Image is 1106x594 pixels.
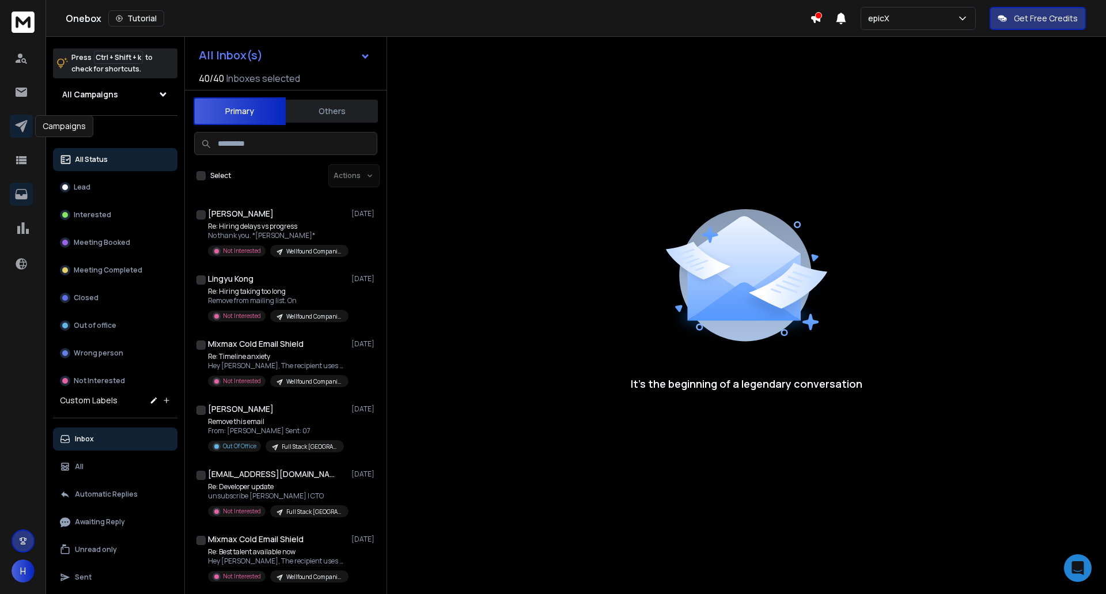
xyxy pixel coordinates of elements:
[53,510,177,534] button: Awaiting Reply
[199,50,263,61] h1: All Inbox(s)
[208,417,344,426] p: Remove this email
[75,155,108,164] p: All Status
[53,148,177,171] button: All Status
[53,314,177,337] button: Out of office
[286,573,342,581] p: Wellfound Companies US Region
[208,287,346,296] p: Re: Hiring taking too long
[53,125,177,141] h3: Filters
[208,352,346,361] p: Re: Timeline anxiety
[208,534,304,545] h1: Mixmax Cold Email Shield
[108,10,164,27] button: Tutorial
[208,403,274,415] h1: [PERSON_NAME]
[208,208,274,220] h1: [PERSON_NAME]
[208,231,346,240] p: No thank you. *[PERSON_NAME]*
[53,342,177,365] button: Wrong person
[53,455,177,478] button: All
[351,339,377,349] p: [DATE]
[53,427,177,451] button: Inbox
[12,559,35,582] button: H
[1014,13,1078,24] p: Get Free Credits
[1064,554,1092,582] div: Open Intercom Messenger
[194,97,286,125] button: Primary
[208,338,304,350] h1: Mixmax Cold Email Shield
[53,83,177,106] button: All Campaigns
[208,482,346,491] p: Re: Developer update
[208,468,335,480] h1: [EMAIL_ADDRESS][DOMAIN_NAME]
[208,361,346,370] p: Hey [PERSON_NAME], The recipient uses Mixmax
[74,266,142,275] p: Meeting Completed
[210,171,231,180] label: Select
[53,538,177,561] button: Unread only
[208,557,346,566] p: Hey [PERSON_NAME], The recipient uses Mixmax
[74,349,123,358] p: Wrong person
[74,321,116,330] p: Out of office
[223,572,261,581] p: Not Interested
[75,490,138,499] p: Automatic Replies
[223,377,261,385] p: Not Interested
[53,176,177,199] button: Lead
[351,274,377,283] p: [DATE]
[208,547,346,557] p: Re: Best talent available now
[190,44,380,67] button: All Inbox(s)
[223,507,261,516] p: Not Interested
[286,377,342,386] p: Wellfound Companies US Region
[66,10,810,27] div: Onebox
[94,51,143,64] span: Ctrl + Shift + k
[990,7,1086,30] button: Get Free Credits
[282,442,337,451] p: Full Stack [GEOGRAPHIC_DATA]/[GEOGRAPHIC_DATA]
[75,545,117,554] p: Unread only
[351,209,377,218] p: [DATE]
[351,404,377,414] p: [DATE]
[199,71,224,85] span: 40 / 40
[53,369,177,392] button: Not Interested
[74,376,125,385] p: Not Interested
[53,483,177,506] button: Automatic Replies
[868,13,894,24] p: epicX
[35,115,93,137] div: Campaigns
[74,293,99,302] p: Closed
[208,296,346,305] p: Remove from mailing list. On
[631,376,862,392] p: It’s the beginning of a legendary conversation
[226,71,300,85] h3: Inboxes selected
[75,573,92,582] p: Sent
[286,247,342,256] p: Wellfound Companies US Region
[208,491,346,501] p: unsubscribe [PERSON_NAME] | CTO
[71,52,153,75] p: Press to check for shortcuts.
[53,566,177,589] button: Sent
[53,286,177,309] button: Closed
[74,210,111,220] p: Interested
[75,434,94,444] p: Inbox
[208,273,253,285] h1: Lingyu Kong
[74,238,130,247] p: Meeting Booked
[223,442,256,451] p: Out Of Office
[351,470,377,479] p: [DATE]
[53,259,177,282] button: Meeting Completed
[75,517,125,527] p: Awaiting Reply
[286,99,378,124] button: Others
[286,508,342,516] p: Full Stack [GEOGRAPHIC_DATA]/[GEOGRAPHIC_DATA]
[62,89,118,100] h1: All Campaigns
[208,222,346,231] p: Re: Hiring delays vs progress
[351,535,377,544] p: [DATE]
[53,203,177,226] button: Interested
[53,231,177,254] button: Meeting Booked
[75,462,84,471] p: All
[223,312,261,320] p: Not Interested
[60,395,118,406] h3: Custom Labels
[286,312,342,321] p: Wellfound Companies US Region
[223,247,261,255] p: Not Interested
[208,426,344,436] p: From: [PERSON_NAME] Sent: 07
[74,183,90,192] p: Lead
